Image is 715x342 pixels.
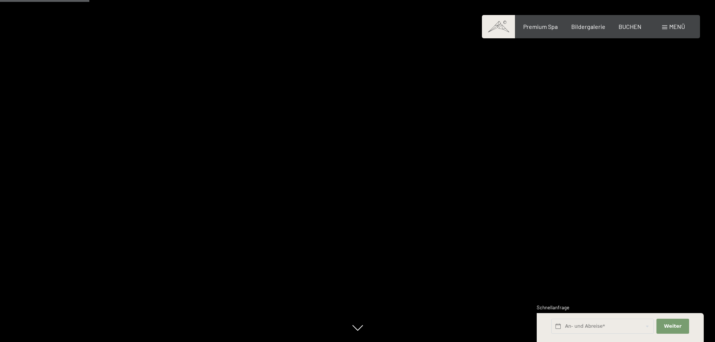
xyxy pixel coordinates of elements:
a: BUCHEN [619,23,641,30]
a: Premium Spa [523,23,558,30]
span: Menü [669,23,685,30]
span: Schnellanfrage [537,304,569,310]
a: Bildergalerie [571,23,605,30]
span: Weiter [664,323,682,330]
button: Weiter [656,319,689,334]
